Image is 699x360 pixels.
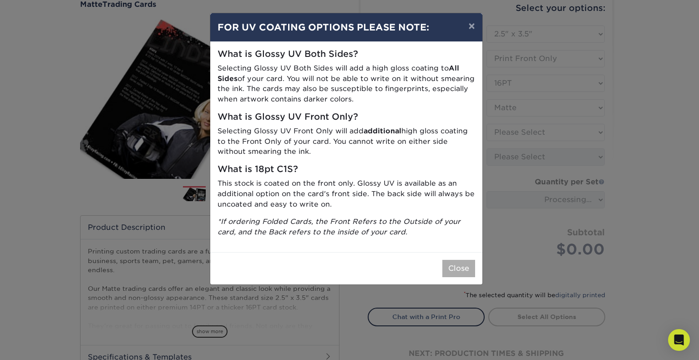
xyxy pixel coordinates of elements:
p: Selecting Glossy UV Front Only will add high gloss coating to the Front Only of your card. You ca... [218,126,475,157]
h5: What is Glossy UV Front Only? [218,112,475,122]
p: Selecting Glossy UV Both Sides will add a high gloss coating to of your card. You will not be abl... [218,63,475,105]
i: *If ordering Folded Cards, the Front Refers to the Outside of your card, and the Back refers to t... [218,217,461,236]
div: Open Intercom Messenger [668,329,690,351]
strong: additional [364,127,401,135]
strong: All Sides [218,64,459,83]
button: × [461,13,482,39]
h4: FOR UV COATING OPTIONS PLEASE NOTE: [218,20,475,34]
h5: What is 18pt C1S? [218,164,475,175]
h5: What is Glossy UV Both Sides? [218,49,475,60]
button: Close [442,260,475,277]
p: This stock is coated on the front only. Glossy UV is available as an additional option on the car... [218,178,475,209]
